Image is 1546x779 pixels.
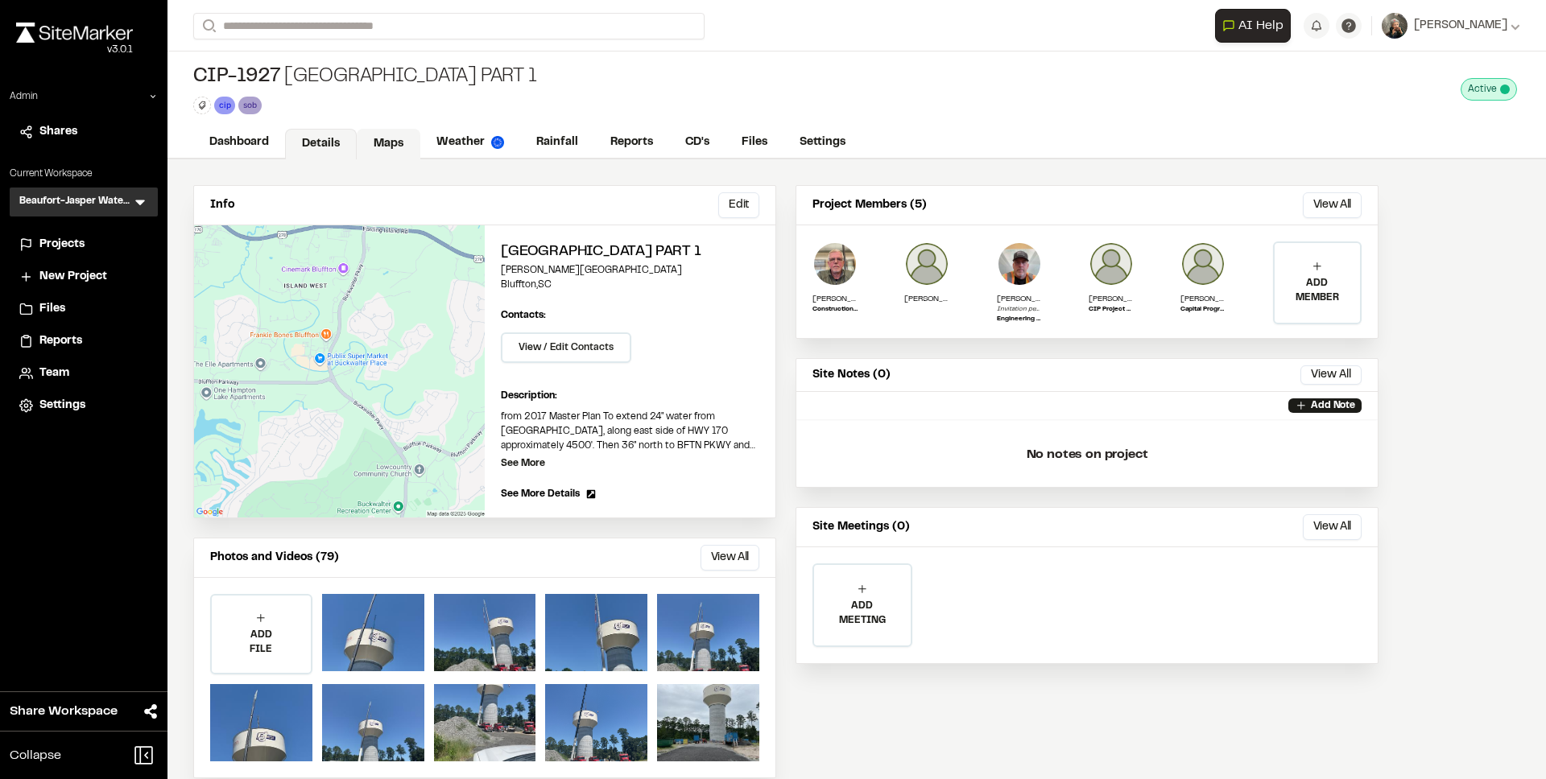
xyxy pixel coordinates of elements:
[19,123,148,141] a: Shares
[39,332,82,350] span: Reports
[238,97,261,113] div: sob
[812,293,858,305] p: [PERSON_NAME]
[285,129,357,159] a: Details
[1215,9,1297,43] div: Open AI Assistant
[1500,84,1510,94] span: This project is active and counting against your active project count.
[501,456,545,471] p: See More
[501,332,631,363] button: View / Edit Contacts
[491,136,504,149] img: precipai.png
[812,305,858,315] p: Construction Supervisor
[1303,514,1362,540] button: View All
[997,241,1042,286] img: Cliff Schwabauer
[19,268,148,286] a: New Project
[19,236,148,253] a: Projects
[814,599,911,628] p: ADD MEETING
[701,545,759,571] button: View All
[39,268,107,286] span: New Project
[10,702,118,721] span: Share Workspace
[212,628,311,657] p: ADD FILE
[594,127,669,158] a: Reports
[1461,78,1517,101] div: This project is active and counting against your active project count.
[210,196,234,214] p: Info
[19,365,148,382] a: Team
[10,167,158,181] p: Current Workspace
[210,549,339,567] p: Photos and Videos (79)
[809,429,1365,480] p: No notes on project
[520,127,594,158] a: Rainfall
[10,746,61,765] span: Collapse
[16,23,133,43] img: rebrand.png
[10,89,38,104] p: Admin
[357,129,420,159] a: Maps
[1089,241,1134,286] img: Richard Tetrick
[193,64,536,90] div: [GEOGRAPHIC_DATA] Part 1
[193,13,222,39] button: Search
[501,487,580,501] span: See More Details
[39,365,69,382] span: Team
[39,123,77,141] span: Shares
[812,518,910,536] p: Site Meetings (0)
[812,196,927,214] p: Project Members (5)
[193,64,281,90] span: CIP-1927
[1180,241,1226,286] img: Jennifer Ray
[725,127,783,158] a: Files
[1311,398,1355,413] p: Add Note
[1238,16,1284,35] span: AI Help
[1180,293,1226,305] p: [PERSON_NAME]
[1089,305,1134,315] p: CIP Project Manager
[1382,13,1520,39] button: [PERSON_NAME]
[783,127,862,158] a: Settings
[19,300,148,318] a: Files
[193,127,285,158] a: Dashboard
[1089,293,1134,305] p: [PERSON_NAME]
[420,127,520,158] a: Weather
[1300,365,1362,385] button: View All
[1414,17,1507,35] span: [PERSON_NAME]
[39,236,85,253] span: Projects
[501,410,759,453] p: from 2017 Master Plan To extend 24" water from [GEOGRAPHIC_DATA], along east side of HWY 170 appr...
[812,366,891,384] p: Site Notes (0)
[997,315,1042,324] p: Engineering Construction Supervisor South of the Broad
[19,397,148,414] a: Settings
[997,305,1042,315] p: Invitation pending
[16,43,133,57] div: Oh geez...please don't...
[812,241,858,286] img: Chris McVey
[669,127,725,158] a: CD's
[904,293,949,305] p: [PERSON_NAME][EMAIL_ADDRESS][PERSON_NAME][DOMAIN_NAME]
[501,263,759,278] p: [PERSON_NAME][GEOGRAPHIC_DATA]
[718,192,759,218] button: Edit
[193,97,211,114] button: Edit Tags
[501,389,759,403] p: Description:
[1382,13,1408,39] img: User
[19,332,148,350] a: Reports
[997,293,1042,305] p: [PERSON_NAME]
[214,97,235,113] div: cip
[39,397,85,414] span: Settings
[39,300,65,318] span: Files
[904,241,949,286] img: photo
[1303,192,1362,218] button: View All
[501,278,759,292] p: Bluffton , SC
[501,241,759,263] h2: [GEOGRAPHIC_DATA] Part 1
[19,194,132,210] h3: Beaufort-Jasper Water & Sewer Authority
[1275,276,1360,305] p: ADD MEMBER
[501,308,546,323] p: Contacts:
[1180,305,1226,315] p: Capital Program Team Leader
[1468,82,1497,97] span: Active
[1215,9,1291,43] button: Open AI Assistant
